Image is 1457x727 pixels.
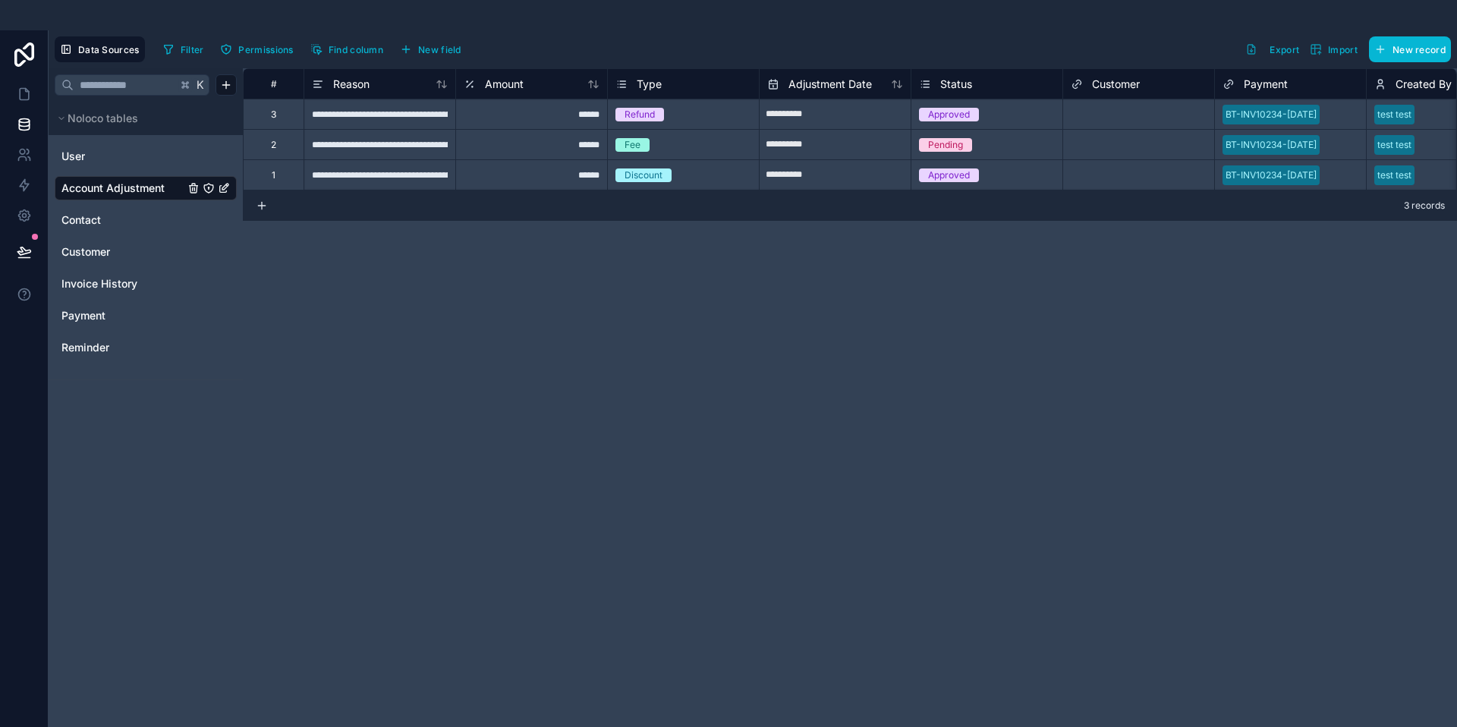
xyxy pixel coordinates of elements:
[305,38,389,61] button: Find column
[61,276,137,291] span: Invoice History
[78,44,140,55] span: Data Sources
[329,44,383,55] span: Find column
[55,240,237,264] div: Customer
[1226,108,1317,121] div: BT-INV10234-[DATE]
[61,276,184,291] a: Invoice History
[1377,168,1411,182] div: test test
[928,138,963,152] div: Pending
[1377,108,1411,121] div: test test
[333,77,370,92] span: Reason
[1392,44,1446,55] span: New record
[55,335,237,360] div: Reminder
[637,77,662,92] span: Type
[1226,138,1317,152] div: BT-INV10234-[DATE]
[61,212,184,228] a: Contact
[485,77,524,92] span: Amount
[61,340,184,355] a: Reminder
[940,77,972,92] span: Status
[55,272,237,296] div: Invoice History
[625,138,640,152] div: Fee
[55,36,145,62] button: Data Sources
[215,38,304,61] a: Permissions
[1092,77,1140,92] span: Customer
[55,304,237,328] div: Payment
[272,169,275,181] div: 1
[157,38,209,61] button: Filter
[625,108,655,121] div: Refund
[61,181,165,196] span: Account Adjustment
[61,149,184,164] a: User
[61,181,184,196] a: Account Adjustment
[68,111,138,126] span: Noloco tables
[238,44,293,55] span: Permissions
[61,149,85,164] span: User
[55,176,237,200] div: Account Adjustment
[1240,36,1304,62] button: Export
[181,44,204,55] span: Filter
[61,212,101,228] span: Contact
[1226,168,1317,182] div: BT-INV10234-[DATE]
[928,168,970,182] div: Approved
[61,244,110,260] span: Customer
[1304,36,1363,62] button: Import
[55,144,237,168] div: User
[1363,36,1451,62] a: New record
[1396,77,1452,92] span: Created By
[61,340,109,355] span: Reminder
[1244,77,1288,92] span: Payment
[1404,200,1445,212] span: 3 records
[788,77,872,92] span: Adjustment Date
[271,139,276,151] div: 2
[55,108,228,129] button: Noloco tables
[418,44,461,55] span: New field
[1369,36,1451,62] button: New record
[271,109,276,121] div: 3
[928,108,970,121] div: Approved
[1328,44,1358,55] span: Import
[61,308,184,323] a: Payment
[255,78,292,90] div: #
[61,244,184,260] a: Customer
[195,80,206,90] span: K
[1377,138,1411,152] div: test test
[1270,44,1299,55] span: Export
[55,208,237,232] div: Contact
[215,38,298,61] button: Permissions
[61,308,105,323] span: Payment
[395,38,467,61] button: New field
[625,168,662,182] div: Discount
